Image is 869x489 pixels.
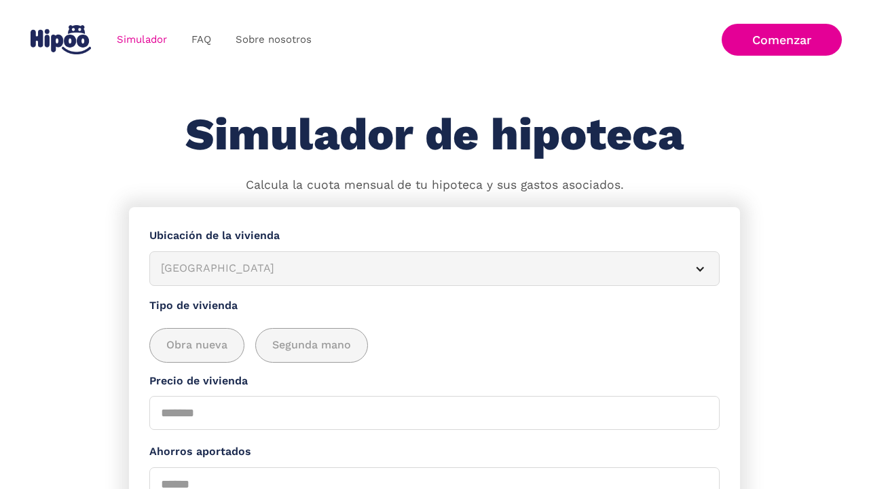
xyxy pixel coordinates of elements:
[246,177,624,194] p: Calcula la cuota mensual de tu hipoteca y sus gastos asociados.
[179,26,223,53] a: FAQ
[722,24,842,56] a: Comenzar
[149,228,720,244] label: Ubicación de la vivienda
[161,260,676,277] div: [GEOGRAPHIC_DATA]
[223,26,324,53] a: Sobre nosotros
[105,26,179,53] a: Simulador
[149,443,720,460] label: Ahorros aportados
[149,251,720,286] article: [GEOGRAPHIC_DATA]
[27,20,94,60] a: home
[149,373,720,390] label: Precio de vivienda
[149,328,720,363] div: add_description_here
[149,297,720,314] label: Tipo de vivienda
[272,337,351,354] span: Segunda mano
[166,337,227,354] span: Obra nueva
[185,110,684,160] h1: Simulador de hipoteca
